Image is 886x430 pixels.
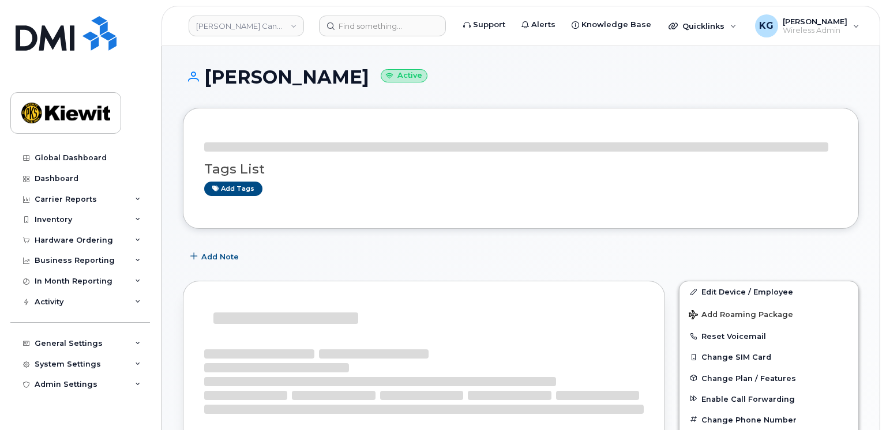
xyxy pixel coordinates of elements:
[679,409,858,430] button: Change Phone Number
[701,394,795,403] span: Enable Call Forwarding
[204,182,262,196] a: Add tags
[679,368,858,388] button: Change Plan / Features
[183,246,249,267] button: Add Note
[381,69,427,82] small: Active
[679,388,858,409] button: Enable Call Forwarding
[679,302,858,326] button: Add Roaming Package
[201,251,239,262] span: Add Note
[679,346,858,367] button: Change SIM Card
[183,67,859,87] h1: [PERSON_NAME]
[701,374,796,382] span: Change Plan / Features
[679,326,858,346] button: Reset Voicemail
[679,281,858,302] a: Edit Device / Employee
[689,310,793,321] span: Add Roaming Package
[204,162,838,176] h3: Tags List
